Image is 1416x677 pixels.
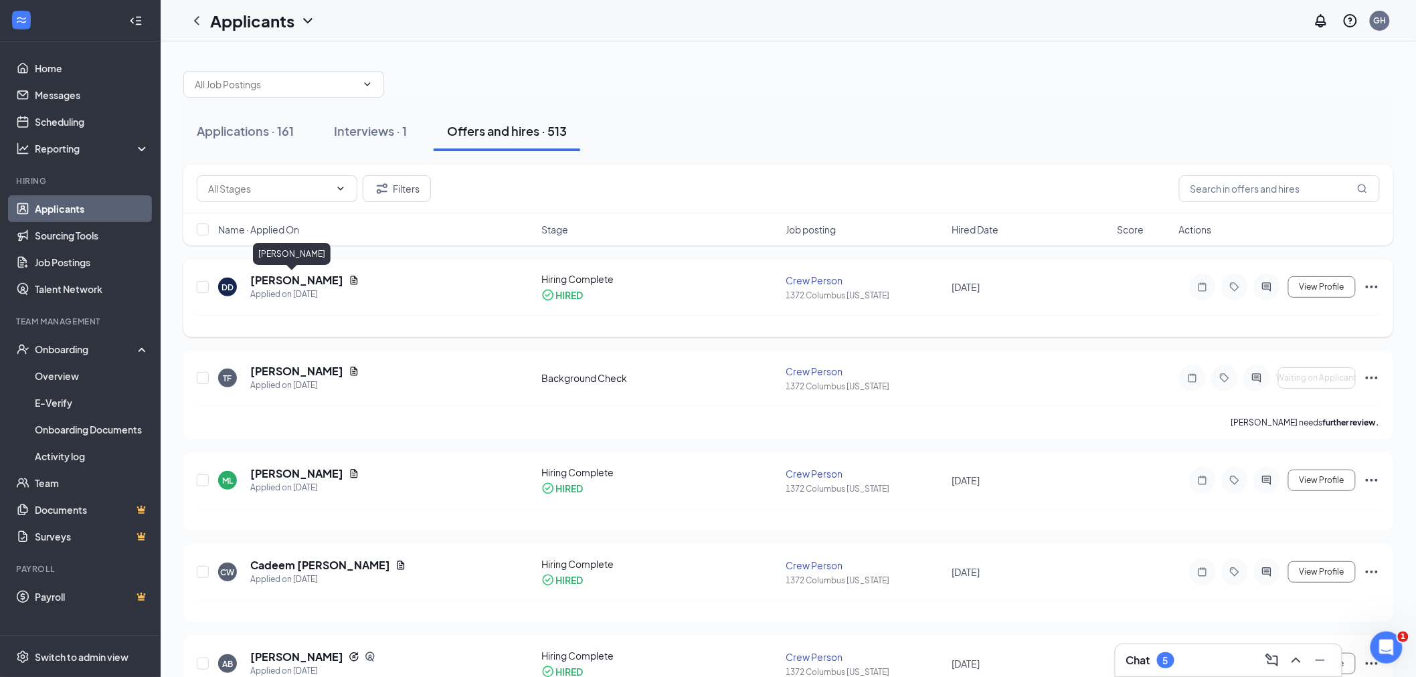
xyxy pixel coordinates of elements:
[16,343,29,356] svg: UserCheck
[1357,183,1368,194] svg: MagnifyingGlass
[35,55,149,82] a: Home
[349,366,359,377] svg: Document
[1231,417,1380,428] p: [PERSON_NAME] needs
[786,467,944,480] div: Crew Person
[1288,276,1356,298] button: View Profile
[222,282,234,293] div: DD
[541,288,555,302] svg: CheckmarkCircle
[189,13,205,29] svg: ChevronLeft
[210,9,294,32] h1: Applicants
[35,195,149,222] a: Applicants
[952,566,980,578] span: [DATE]
[253,243,331,265] div: [PERSON_NAME]
[250,364,343,379] h5: [PERSON_NAME]
[1264,652,1280,668] svg: ComposeMessage
[1364,564,1380,580] svg: Ellipses
[541,573,555,587] svg: CheckmarkCircle
[335,183,346,194] svg: ChevronDown
[35,276,149,302] a: Talent Network
[1300,567,1344,577] span: View Profile
[541,223,568,236] span: Stage
[1312,652,1328,668] svg: Minimize
[786,575,944,586] div: 1372 Columbus [US_STATE]
[1179,223,1212,236] span: Actions
[250,573,406,586] div: Applied on [DATE]
[1313,13,1329,29] svg: Notifications
[1126,653,1150,668] h3: Chat
[1288,470,1356,491] button: View Profile
[197,122,294,139] div: Applications · 161
[952,658,980,670] span: [DATE]
[1259,475,1275,486] svg: ActiveChat
[1194,567,1211,577] svg: Note
[35,443,149,470] a: Activity log
[35,496,149,523] a: DocumentsCrown
[1364,279,1380,295] svg: Ellipses
[222,475,233,486] div: ML
[250,288,359,301] div: Applied on [DATE]
[1194,282,1211,292] svg: Note
[16,650,29,664] svg: Settings
[35,470,149,496] a: Team
[555,288,583,302] div: HIRED
[786,223,836,236] span: Job posting
[541,272,778,286] div: Hiring Complete
[786,559,944,572] div: Crew Person
[541,557,778,571] div: Hiring Complete
[1370,632,1403,664] iframe: Intercom live chat
[35,249,149,276] a: Job Postings
[952,474,980,486] span: [DATE]
[250,466,343,481] h5: [PERSON_NAME]
[786,483,944,494] div: 1372 Columbus [US_STATE]
[300,13,316,29] svg: ChevronDown
[218,223,299,236] span: Name · Applied On
[129,14,143,27] svg: Collapse
[1217,373,1233,383] svg: Tag
[1277,373,1357,383] span: Waiting on Applicant
[1342,13,1358,29] svg: QuestionInfo
[349,468,359,479] svg: Document
[35,416,149,443] a: Onboarding Documents
[35,82,149,108] a: Messages
[35,142,150,155] div: Reporting
[35,343,138,356] div: Onboarding
[952,223,998,236] span: Hired Date
[16,142,29,155] svg: Analysis
[1163,655,1168,666] div: 5
[541,482,555,495] svg: CheckmarkCircle
[1118,223,1144,236] span: Score
[555,482,583,495] div: HIRED
[1300,282,1344,292] span: View Profile
[786,365,944,378] div: Crew Person
[1310,650,1331,671] button: Minimize
[224,373,232,384] div: TF
[16,175,147,187] div: Hiring
[1300,476,1344,485] span: View Profile
[1227,282,1243,292] svg: Tag
[250,273,343,288] h5: [PERSON_NAME]
[35,222,149,249] a: Sourcing Tools
[250,481,359,494] div: Applied on [DATE]
[195,77,357,92] input: All Job Postings
[952,281,980,293] span: [DATE]
[365,652,375,662] svg: SourcingTools
[1288,652,1304,668] svg: ChevronUp
[1364,656,1380,672] svg: Ellipses
[362,79,373,90] svg: ChevronDown
[1261,650,1283,671] button: ComposeMessage
[349,652,359,662] svg: Reapply
[35,389,149,416] a: E-Verify
[541,466,778,479] div: Hiring Complete
[250,650,343,664] h5: [PERSON_NAME]
[541,371,778,385] div: Background Check
[35,650,128,664] div: Switch to admin view
[35,583,149,610] a: PayrollCrown
[349,275,359,286] svg: Document
[250,558,390,573] h5: Cadeem [PERSON_NAME]
[541,649,778,662] div: Hiring Complete
[1227,475,1243,486] svg: Tag
[786,290,944,301] div: 1372 Columbus [US_STATE]
[374,181,390,197] svg: Filter
[786,650,944,664] div: Crew Person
